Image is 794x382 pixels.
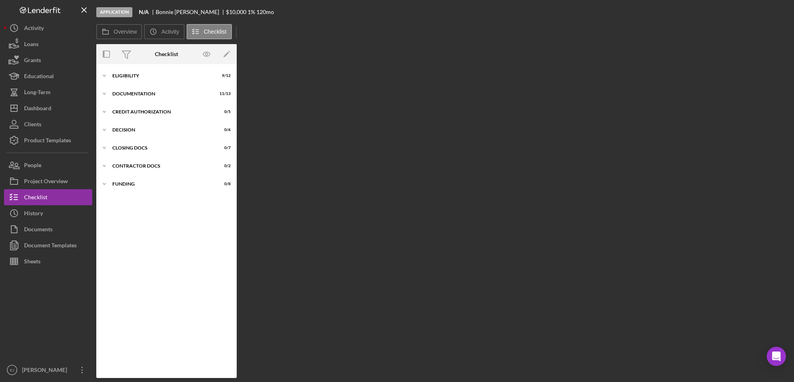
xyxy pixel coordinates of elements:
[4,173,92,189] button: Project Overview
[216,73,231,78] div: 9 / 12
[4,84,92,100] button: Long-Term
[4,157,92,173] button: People
[112,73,211,78] div: Eligibility
[139,9,149,15] b: N/A
[4,362,92,378] button: EJ[PERSON_NAME]
[161,28,179,35] label: Activity
[96,24,142,39] button: Overview
[24,157,41,175] div: People
[4,36,92,52] button: Loans
[4,237,92,253] button: Document Templates
[248,9,255,15] div: 1 %
[24,68,54,86] div: Educational
[4,116,92,132] button: Clients
[4,189,92,205] button: Checklist
[4,20,92,36] button: Activity
[144,24,184,39] button: Activity
[24,132,71,150] div: Product Templates
[216,164,231,168] div: 0 / 2
[112,164,211,168] div: Contractor Docs
[24,205,43,223] div: History
[24,36,39,54] div: Loans
[4,221,92,237] button: Documents
[112,182,211,186] div: Funding
[24,189,47,207] div: Checklist
[216,109,231,114] div: 0 / 5
[216,146,231,150] div: 0 / 7
[4,132,92,148] button: Product Templates
[156,9,226,15] div: Bonnie [PERSON_NAME]
[10,368,14,372] text: EJ
[24,84,51,102] div: Long-Term
[112,127,211,132] div: Decision
[4,205,92,221] button: History
[112,91,211,96] div: Documentation
[767,347,786,366] div: Open Intercom Messenger
[20,362,72,380] div: [PERSON_NAME]
[24,20,44,38] div: Activity
[114,28,137,35] label: Overview
[24,237,77,255] div: Document Templates
[24,100,51,118] div: Dashboard
[24,173,68,191] div: Project Overview
[24,221,53,239] div: Documents
[155,51,178,57] div: Checklist
[4,52,92,68] button: Grants
[112,146,211,150] div: CLOSING DOCS
[204,28,227,35] label: Checklist
[216,182,231,186] div: 0 / 8
[24,253,41,271] div: Sheets
[4,100,92,116] button: Dashboard
[24,116,41,134] div: Clients
[24,52,41,70] div: Grants
[112,109,211,114] div: CREDIT AUTHORIZATION
[216,127,231,132] div: 0 / 6
[187,24,232,39] button: Checklist
[256,9,274,15] div: 120 mo
[216,91,231,96] div: 11 / 13
[4,68,92,84] button: Educational
[226,8,246,15] span: $10,000
[96,7,132,17] div: Application
[4,253,92,269] button: Sheets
